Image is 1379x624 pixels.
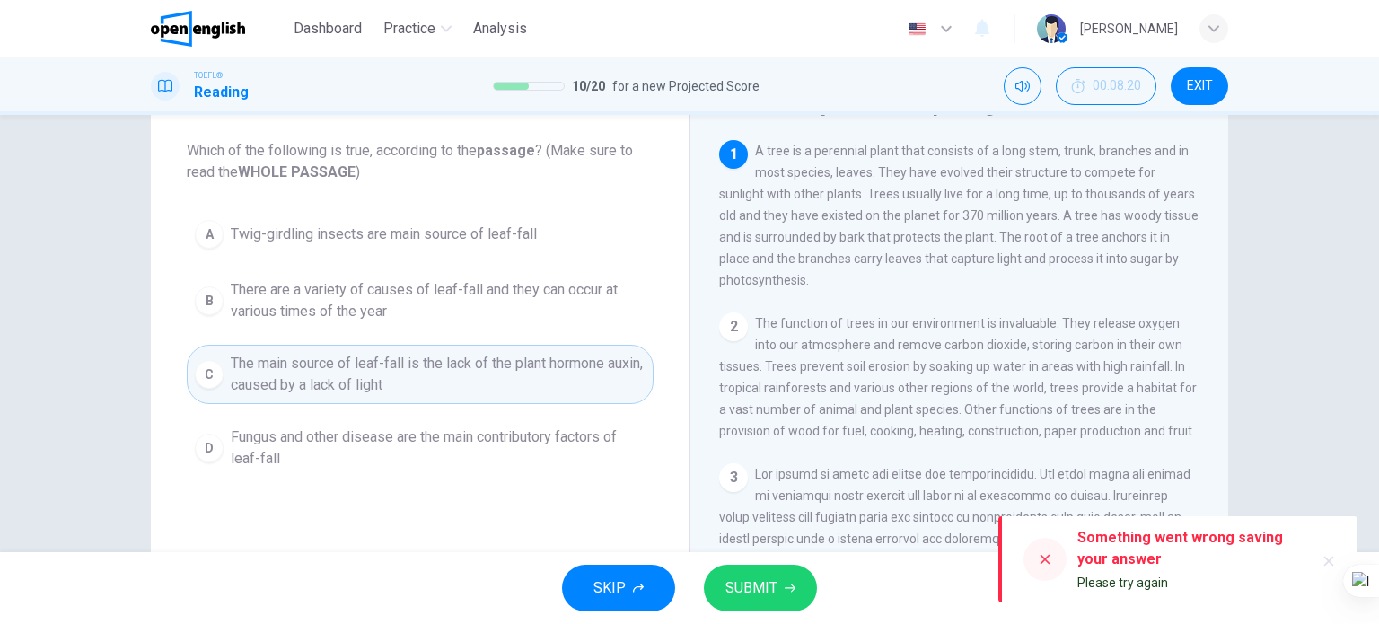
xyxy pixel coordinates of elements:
span: TOEFL® [194,69,223,82]
span: EXIT [1187,79,1213,93]
div: 2 [719,312,748,341]
b: WHOLE PASSAGE [238,163,356,180]
a: OpenEnglish logo [151,11,286,47]
button: ATwig-girdling insects are main source of leaf-fall [187,212,654,257]
span: A tree is a perennial plant that consists of a long stem, trunk, branches and in most species, le... [719,144,1199,287]
span: SUBMIT [725,576,777,601]
button: SKIP [562,565,675,611]
div: C [195,360,224,389]
span: Fungus and other disease are the main contributory factors of leaf-fall [231,426,646,470]
img: OpenEnglish logo [151,11,245,47]
button: BThere are a variety of causes of leaf-fall and they can occur at various times of the year [187,271,654,330]
h1: Reading [194,82,249,103]
div: 3 [719,463,748,492]
span: Twig-girdling insects are main source of leaf-fall [231,224,537,245]
div: Something went wrong saving your answer [1077,527,1300,570]
span: Dashboard [294,18,362,40]
span: for a new Projected Score [612,75,760,97]
img: en [906,22,928,36]
span: There are a variety of causes of leaf-fall and they can occur at various times of the year [231,279,646,322]
div: Mute [1004,67,1041,105]
button: DFungus and other disease are the main contributory factors of leaf-fall [187,418,654,478]
button: SUBMIT [704,565,817,611]
div: 1 [719,140,748,169]
img: Profile picture [1037,14,1066,43]
button: CThe main source of leaf-fall is the lack of the plant hormone auxin, caused by a lack of light [187,345,654,404]
span: 00:08:20 [1093,79,1141,93]
span: Analysis [473,18,527,40]
span: Please try again [1077,576,1168,590]
div: A [195,220,224,249]
span: SKIP [593,576,626,601]
button: Practice [376,13,459,45]
div: D [195,434,224,462]
span: The function of trees in our environment is invaluable. They release oxygen into our atmosphere a... [719,316,1197,438]
button: 00:08:20 [1056,67,1156,105]
div: Hide [1056,67,1156,105]
span: 10 / 20 [572,75,605,97]
div: [PERSON_NAME] [1080,18,1178,40]
button: EXIT [1171,67,1228,105]
button: Dashboard [286,13,369,45]
button: Analysis [466,13,534,45]
div: B [195,286,224,315]
span: Which of the following is true, according to the ? (Make sure to read the ) [187,140,654,183]
span: The main source of leaf-fall is the lack of the plant hormone auxin, caused by a lack of light [231,353,646,396]
span: Practice [383,18,435,40]
b: passage [477,142,535,159]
